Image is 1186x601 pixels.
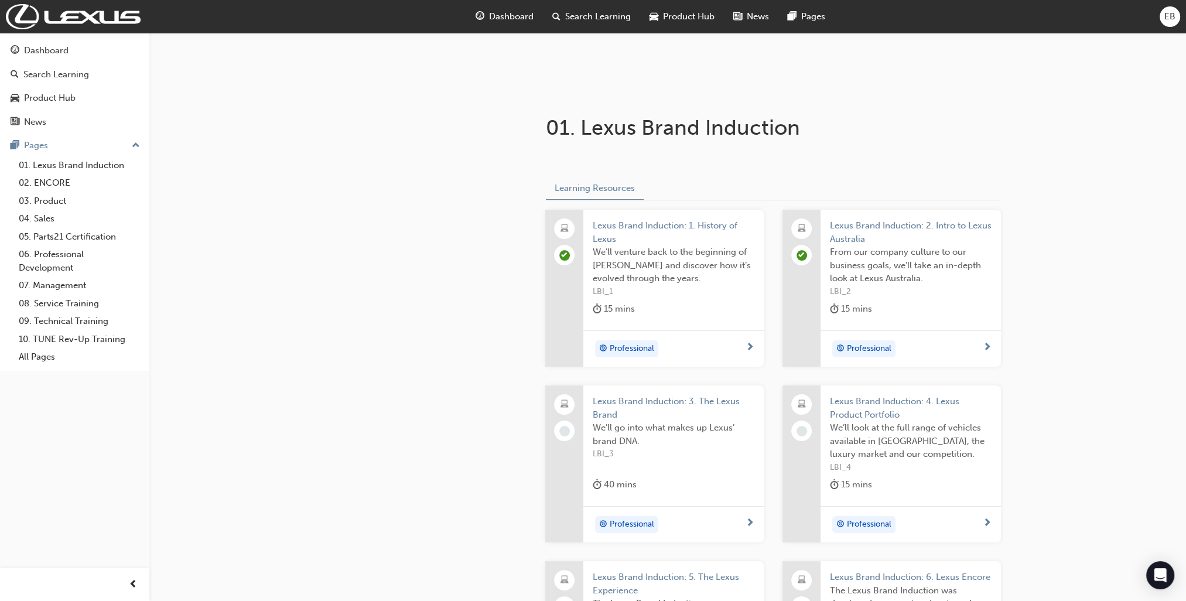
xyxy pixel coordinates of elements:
span: News [747,10,769,23]
span: duration-icon [593,302,601,316]
a: 02. ENCORE [14,174,145,192]
span: Professional [610,518,654,531]
span: laptop-icon [560,221,569,237]
div: Open Intercom Messenger [1146,561,1174,589]
img: Trak [6,4,141,29]
span: Lexus Brand Induction: 4. Lexus Product Portfolio [830,395,992,421]
a: 08. Service Training [14,295,145,313]
span: Professional [847,518,891,531]
div: Pages [24,139,48,152]
a: News [5,111,145,133]
span: EB [1164,10,1175,23]
span: Lexus Brand Induction: 5. The Lexus Experience [593,571,754,597]
div: 15 mins [830,477,872,492]
span: duration-icon [830,302,839,316]
span: learningRecordVerb_NONE-icon [559,426,570,436]
span: Pages [801,10,825,23]
a: 09. Technical Training [14,312,145,330]
span: learningRecordVerb_PASS-icon [797,250,807,261]
button: Pages [5,135,145,156]
span: next-icon [746,343,754,353]
span: We’ll go into what makes up Lexus’ brand DNA. [593,421,754,448]
button: EB [1160,6,1180,27]
span: search-icon [11,70,19,80]
a: Product Hub [5,87,145,109]
span: next-icon [983,343,992,353]
span: duration-icon [830,477,839,492]
a: 03. Product [14,192,145,210]
span: next-icon [983,518,992,529]
span: pages-icon [788,9,797,24]
span: LBI_2 [830,285,992,299]
span: We’ll venture back to the beginning of [PERSON_NAME] and discover how it’s evolved through the ye... [593,245,754,285]
span: laptop-icon [560,397,569,412]
div: 15 mins [830,302,872,316]
span: LBI_3 [593,448,754,461]
span: search-icon [552,9,560,24]
a: 07. Management [14,276,145,295]
span: Lexus Brand Induction: 1. History of Lexus [593,219,754,245]
span: Product Hub [663,10,715,23]
div: 15 mins [593,302,635,316]
span: duration-icon [593,477,601,492]
span: car-icon [650,9,658,24]
h1: 01. Lexus Brand Induction [546,115,930,141]
span: target-icon [836,342,845,357]
a: pages-iconPages [778,5,835,29]
button: Learning Resources [546,177,644,200]
span: Dashboard [489,10,534,23]
span: target-icon [599,517,607,532]
a: Search Learning [5,64,145,86]
span: Lexus Brand Induction: 6. Lexus Encore [830,571,992,584]
span: laptop-icon [798,397,806,412]
span: prev-icon [129,578,138,592]
span: We’ll look at the full range of vehicles available in [GEOGRAPHIC_DATA], the luxury market and ou... [830,421,992,461]
span: Search Learning [565,10,631,23]
span: Lexus Brand Induction: 2. Intro to Lexus Australia [830,219,992,245]
a: news-iconNews [724,5,778,29]
a: Lexus Brand Induction: 3. The Lexus BrandWe’ll go into what makes up Lexus’ brand DNA.LBI_3durati... [545,385,764,542]
span: learningRecordVerb_PASS-icon [559,250,570,261]
a: 06. Professional Development [14,245,145,276]
a: All Pages [14,348,145,366]
span: LBI_1 [593,285,754,299]
span: target-icon [599,342,607,357]
div: 40 mins [593,477,637,492]
span: LBI_4 [830,461,992,474]
span: guage-icon [476,9,484,24]
span: target-icon [836,517,845,532]
span: laptop-icon [798,573,806,588]
span: laptop-icon [798,221,806,237]
span: laptop-icon [560,573,569,588]
span: pages-icon [11,141,19,151]
span: news-icon [733,9,742,24]
a: 10. TUNE Rev-Up Training [14,330,145,349]
div: Dashboard [24,44,69,57]
a: Lexus Brand Induction: 2. Intro to Lexus AustraliaFrom our company culture to our business goals,... [782,210,1001,367]
span: car-icon [11,93,19,104]
a: 05. Parts21 Certification [14,228,145,246]
a: 01. Lexus Brand Induction [14,156,145,175]
span: Professional [847,342,891,356]
span: learningRecordVerb_NONE-icon [797,426,807,436]
a: car-iconProduct Hub [640,5,724,29]
a: 04. Sales [14,210,145,228]
span: next-icon [746,518,754,529]
button: DashboardSearch LearningProduct HubNews [5,37,145,135]
div: Product Hub [24,91,76,105]
a: Dashboard [5,40,145,62]
span: up-icon [132,138,140,153]
span: From our company culture to our business goals, we’ll take an in-depth look at Lexus Australia. [830,245,992,285]
span: news-icon [11,117,19,128]
a: search-iconSearch Learning [543,5,640,29]
span: Lexus Brand Induction: 3. The Lexus Brand [593,395,754,421]
span: guage-icon [11,46,19,56]
a: Lexus Brand Induction: 1. History of LexusWe’ll venture back to the beginning of [PERSON_NAME] an... [545,210,764,367]
span: Professional [610,342,654,356]
a: guage-iconDashboard [466,5,543,29]
div: Search Learning [23,68,89,81]
a: Lexus Brand Induction: 4. Lexus Product PortfolioWe’ll look at the full range of vehicles availab... [782,385,1001,542]
div: News [24,115,46,129]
